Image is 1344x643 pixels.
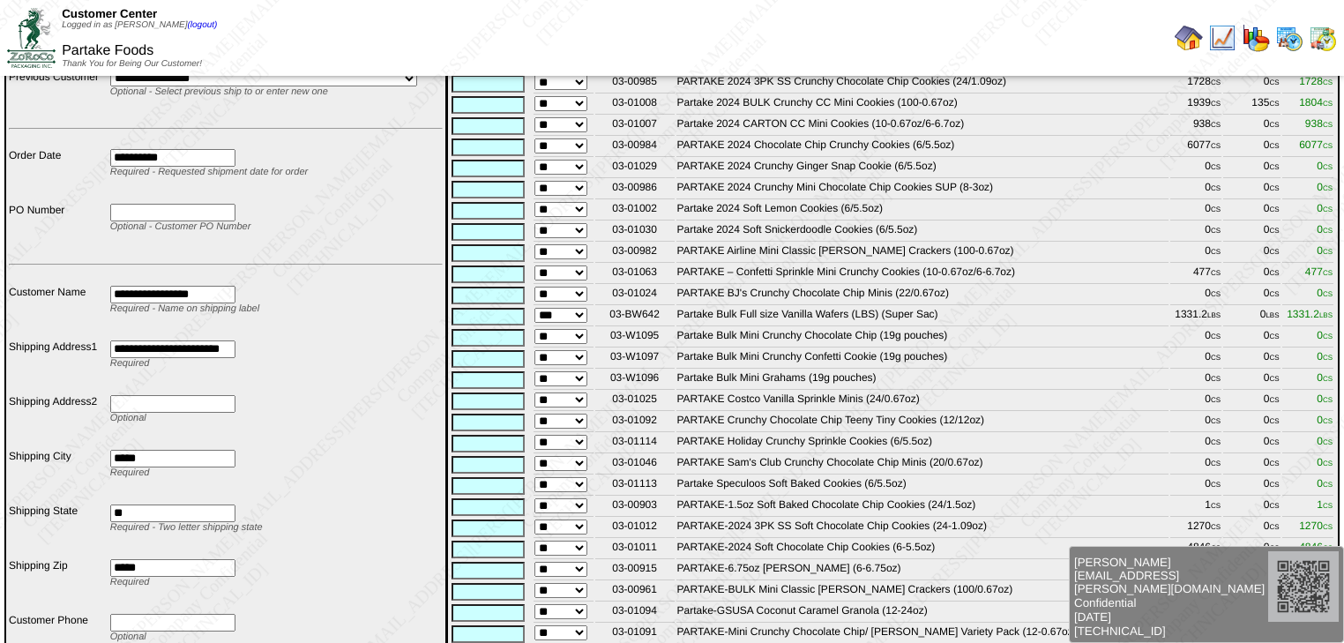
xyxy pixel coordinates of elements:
td: 0 [1170,413,1221,432]
span: CS [1269,206,1279,213]
span: CS [1211,396,1221,404]
td: 03-01094 [595,603,675,623]
span: CS [1269,396,1279,404]
td: PARTAKE 2024 Crunchy Ginger Snap Cookie (6/5.5oz) [676,159,1169,178]
span: CS [1211,206,1221,213]
td: Previous Customer [8,70,108,120]
td: 0 [1170,159,1221,178]
span: 0 [1317,287,1333,299]
td: 03-01063 [595,265,675,284]
td: 1270 [1170,519,1221,538]
span: CS [1323,333,1333,340]
span: CS [1269,523,1279,531]
span: CS [1211,142,1221,150]
span: [TECHNICAL_ID] [1074,624,1268,638]
td: 0 [1170,286,1221,305]
span: CS [1323,523,1333,531]
td: 0 [1223,74,1280,93]
span: CS [1211,460,1221,467]
td: PO Number [8,203,108,256]
td: Partake 2024 CARTON CC Mini Cookies (10-0.67oz/6-6.7oz) [676,116,1169,136]
span: Optional - Customer PO Number [110,221,251,232]
td: 0 [1170,434,1221,453]
td: 0 [1223,138,1280,157]
span: CS [1211,502,1221,510]
span: CS [1323,121,1333,129]
span: CS [1269,248,1279,256]
td: 0 [1170,349,1221,369]
span: 0 [1317,435,1333,447]
td: PARTAKE – Confetti Sprinkle Mini Crunchy Cookies (10-0.67oz/6-6.7oz) [676,265,1169,284]
span: 6077 [1299,138,1333,151]
span: CS [1269,375,1279,383]
td: PARTAKE-1.5oz Soft Baked Chocolate Chip Cookies (24/1.5oz) [676,497,1169,517]
span: 1331.2 [1287,308,1333,320]
td: Shipping State [8,504,108,557]
span: 0 [1317,371,1333,384]
td: 477 [1170,265,1221,284]
span: CS [1323,354,1333,362]
span: CS [1211,375,1221,383]
td: 0 [1223,497,1280,517]
td: 0 [1170,222,1221,242]
span: 0 [1317,244,1333,257]
td: 03-01113 [595,476,675,496]
td: 1728 [1170,74,1221,93]
td: 938 [1170,116,1221,136]
span: 1270 [1299,520,1333,532]
td: 0 [1223,413,1280,432]
span: Required [110,467,150,478]
td: Partake Speculoos Soft Baked Cookies (6/5.5oz) [676,476,1169,496]
td: 0 [1223,265,1280,284]
td: Partake 2024 Soft Snickerdoodle Cookies (6/5.5oz) [676,222,1169,242]
td: Partake 2024 Soft Lemon Cookies (6/5.5oz) [676,201,1169,221]
td: PARTAKE-2024 3PK SS Soft Chocolate Chip Cookies (24-1.09oz) [676,519,1169,538]
td: Partake Bulk Full size Vanilla Wafers (LBS) (Super Sac) [676,307,1169,326]
td: 0 [1223,434,1280,453]
td: 03-01030 [595,222,675,242]
td: PARTAKE Crunchy Chocolate Chip Teeny Tiny Cookies (12/12oz) [676,413,1169,432]
td: 03-W1096 [595,370,675,390]
span: LBS [1266,311,1279,319]
span: CS [1211,544,1221,552]
span: CS [1323,206,1333,213]
td: 4846 [1170,540,1221,559]
td: 0 [1223,519,1280,538]
img: calendarprod.gif [1275,24,1303,52]
span: Required [110,358,150,369]
td: 03-00986 [595,180,675,199]
span: CS [1211,354,1221,362]
td: PARTAKE-6.75oz [PERSON_NAME] (6-6.75oz) [676,561,1169,580]
td: PARTAKE 2024 Chocolate Chip Crunchy Cookies (6/5.5oz) [676,138,1169,157]
span: CS [1323,502,1333,510]
td: 03-00903 [595,497,675,517]
td: 0 [1170,392,1221,411]
span: CS [1269,333,1279,340]
span: CS [1269,142,1279,150]
span: CS [1323,481,1333,489]
td: 0 [1170,455,1221,475]
td: 03-01046 [595,455,675,475]
span: 0 [1317,456,1333,468]
td: 0 [1223,180,1280,199]
td: 0 [1223,286,1280,305]
span: CS [1323,460,1333,467]
span: CS [1269,460,1279,467]
td: 0 [1223,328,1280,348]
span: CS [1323,227,1333,235]
td: 0 [1223,476,1280,496]
span: CS [1323,290,1333,298]
td: 03-W1097 [595,349,675,369]
span: 1804 [1299,96,1333,108]
td: PARTAKE BJ's Crunchy Chocolate Chip Minis (22/0.67oz) [676,286,1169,305]
span: 0 [1317,223,1333,236]
span: CS [1323,375,1333,383]
span: CS [1211,269,1221,277]
td: 0 [1223,307,1280,326]
span: CS [1211,290,1221,298]
span: CS [1211,438,1221,446]
td: 03-00982 [595,243,675,263]
span: CS [1269,417,1279,425]
span: 0 [1317,350,1333,363]
td: 0 [1223,540,1280,559]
